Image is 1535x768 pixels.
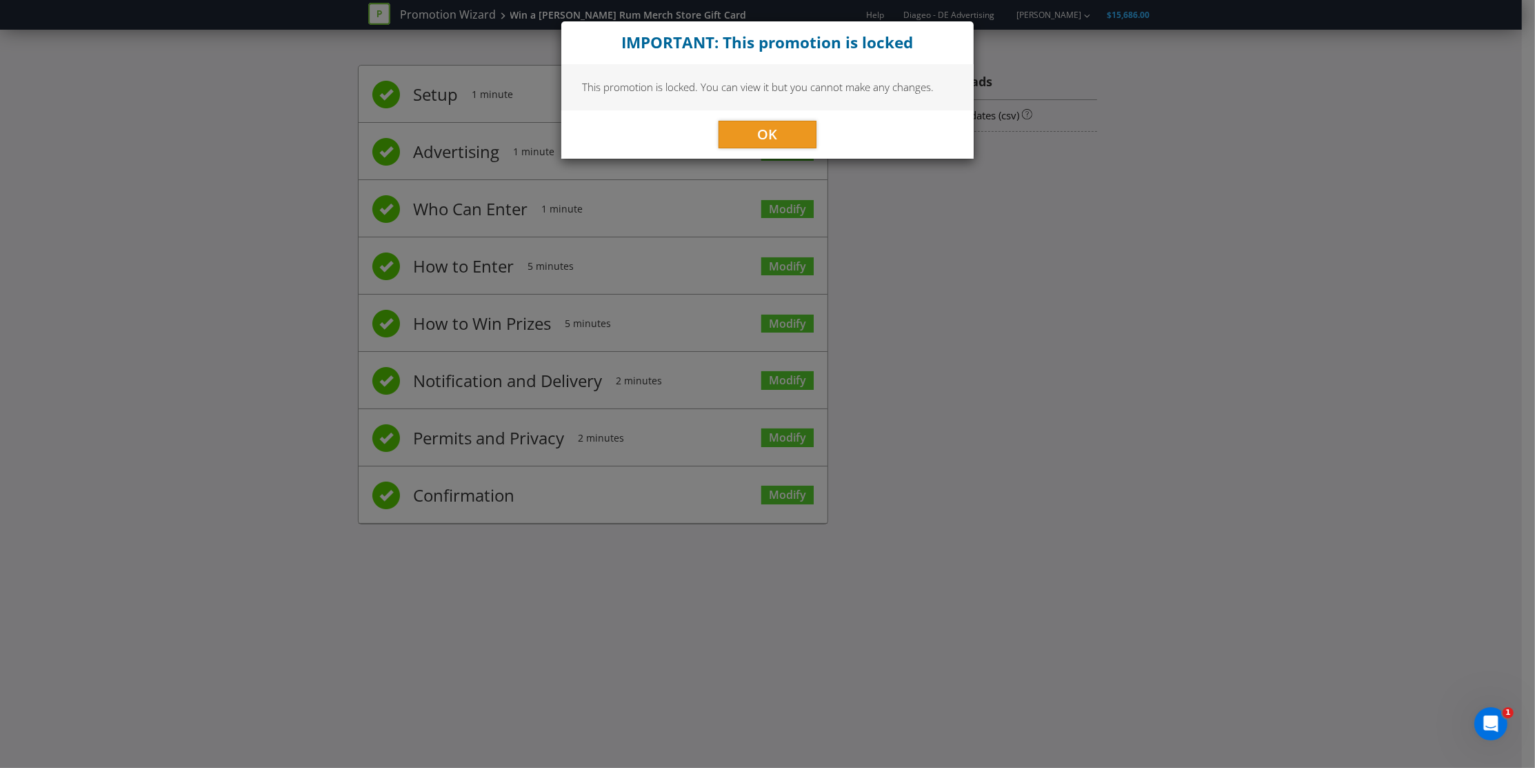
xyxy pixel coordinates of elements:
button: OK [719,121,816,148]
span: OK [758,125,778,144]
div: This promotion is locked. You can view it but you cannot make any changes. [561,64,974,110]
strong: IMPORTANT: This promotion is locked [622,32,914,53]
div: Close [561,21,974,64]
iframe: Intercom live chat [1474,707,1507,740]
span: 1 [1503,707,1514,718]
